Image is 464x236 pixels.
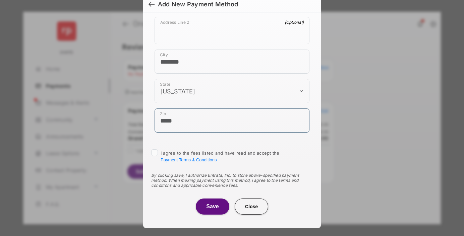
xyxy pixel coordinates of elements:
[155,50,309,74] div: payment_method_screening[postal_addresses][locality]
[161,157,217,162] button: I agree to the fees listed and have read and accept the
[155,17,309,44] div: payment_method_screening[postal_addresses][addressLine2]
[155,108,309,133] div: payment_method_screening[postal_addresses][postalCode]
[155,79,309,103] div: payment_method_screening[postal_addresses][administrativeArea]
[151,173,313,188] div: By clicking save, I authorize Entrata, Inc. to store above-specified payment method. When making ...
[161,150,280,162] span: I agree to the fees listed and have read and accept the
[158,1,238,8] div: Add New Payment Method
[196,199,229,215] button: Save
[235,199,268,215] button: Close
